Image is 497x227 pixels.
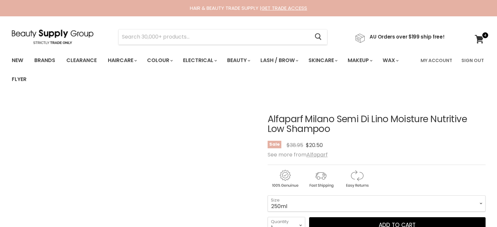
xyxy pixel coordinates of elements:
[7,54,28,67] a: New
[268,169,302,189] img: genuine.gif
[118,29,327,45] form: Product
[268,114,486,135] h1: Alfaparf Milano Semi Di Lino Moisture Nutritive Low Shampoo
[7,51,417,89] ul: Main menu
[29,54,60,67] a: Brands
[119,29,310,44] input: Search
[304,54,341,67] a: Skincare
[61,54,102,67] a: Clearance
[378,54,403,67] a: Wax
[417,54,456,67] a: My Account
[261,5,307,11] a: GET TRADE ACCESS
[7,73,31,86] a: Flyer
[457,54,488,67] a: Sign Out
[178,54,221,67] a: Electrical
[287,141,303,149] span: $38.95
[310,29,327,44] button: Search
[268,141,281,148] span: Sale
[4,5,494,11] div: HAIR & BEAUTY TRADE SUPPLY |
[222,54,254,67] a: Beauty
[343,54,376,67] a: Makeup
[256,54,302,67] a: Lash / Brow
[304,169,338,189] img: shipping.gif
[464,196,490,220] iframe: Gorgias live chat messenger
[268,151,328,158] span: See more from
[103,54,141,67] a: Haircare
[142,54,177,67] a: Colour
[340,169,374,189] img: returns.gif
[306,151,328,158] a: Alfaparf
[4,51,494,89] nav: Main
[306,141,323,149] span: $20.50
